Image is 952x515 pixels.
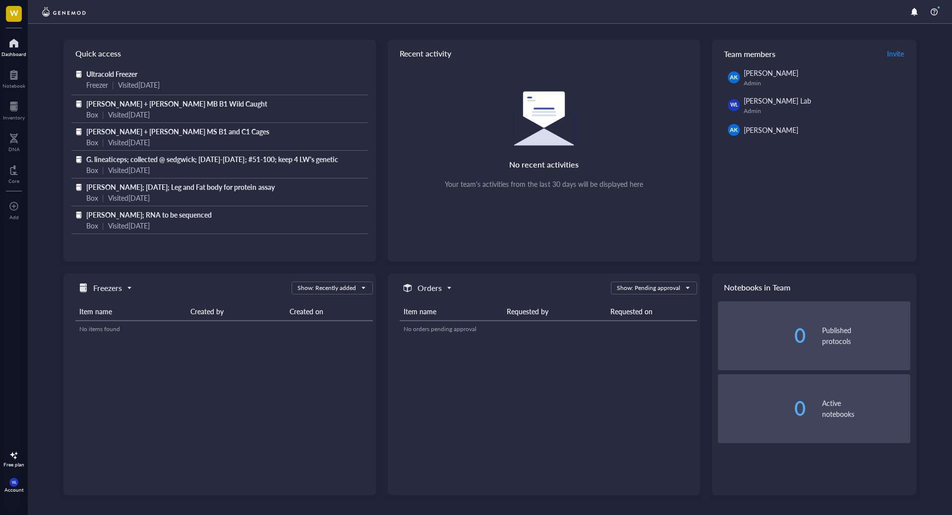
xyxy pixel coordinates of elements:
[286,302,373,321] th: Created on
[1,51,26,57] div: Dashboard
[718,326,806,345] div: 0
[617,284,680,292] div: Show: Pending approval
[79,325,369,334] div: No items found
[108,137,150,148] div: Visited [DATE]
[86,165,98,175] div: Box
[718,399,806,418] div: 0
[744,68,798,78] span: [PERSON_NAME]
[822,325,910,346] div: Published protocols
[8,162,19,184] a: Core
[509,158,579,172] div: No recent activities
[1,35,26,57] a: Dashboard
[4,487,24,493] div: Account
[744,107,906,115] div: Admin
[8,178,19,184] div: Core
[2,83,25,89] div: Notebook
[9,214,19,220] div: Add
[86,126,269,136] span: [PERSON_NAME] + [PERSON_NAME] MS B1 and C1 Cages
[3,461,24,467] div: Free plan
[417,282,442,294] h5: Orders
[445,179,643,188] div: Your team's activities from the last 30 days will be displayed here
[887,49,904,58] span: Invite
[86,99,267,109] span: [PERSON_NAME] + [PERSON_NAME] MB B1 Wild Caught
[513,91,575,146] img: Empty state
[108,109,150,120] div: Visited [DATE]
[40,6,88,18] img: genemod-logo
[86,192,98,203] div: Box
[86,210,212,220] span: [PERSON_NAME]; RNA to be sequenced
[108,220,150,231] div: Visited [DATE]
[730,73,737,82] span: AK
[86,109,98,120] div: Box
[730,126,737,134] span: AK
[388,40,700,67] div: Recent activity
[11,480,16,484] span: WL
[297,284,356,292] div: Show: Recently added
[887,46,904,61] button: Invite
[118,79,160,90] div: Visited [DATE]
[8,146,20,152] div: DNA
[822,398,910,419] div: Active notebooks
[712,274,916,301] div: Notebooks in Team
[86,137,98,148] div: Box
[744,79,906,87] div: Admin
[86,182,275,192] span: [PERSON_NAME]; [DATE]; Leg and Fat body for protein assay
[102,137,104,148] div: |
[102,165,104,175] div: |
[102,192,104,203] div: |
[400,302,503,321] th: Item name
[93,282,122,294] h5: Freezers
[730,101,738,109] span: WL
[8,130,20,152] a: DNA
[404,325,693,334] div: No orders pending approval
[503,302,606,321] th: Requested by
[102,220,104,231] div: |
[102,109,104,120] div: |
[63,40,376,67] div: Quick access
[112,79,114,90] div: |
[10,6,18,19] span: W
[108,165,150,175] div: Visited [DATE]
[3,99,25,120] a: Inventory
[606,302,697,321] th: Requested on
[86,220,98,231] div: Box
[86,69,137,79] span: Ultracold Freezer
[186,302,286,321] th: Created by
[2,67,25,89] a: Notebook
[744,125,798,135] span: [PERSON_NAME]
[712,40,916,67] div: Team members
[75,302,186,321] th: Item name
[744,96,811,106] span: [PERSON_NAME] Lab
[86,154,338,164] span: G. lineaticeps; collected @ sedgwick; [DATE]-[DATE]; #51-100; keep 4 LW's genetic
[3,114,25,120] div: Inventory
[86,79,108,90] div: Freezer
[108,192,150,203] div: Visited [DATE]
